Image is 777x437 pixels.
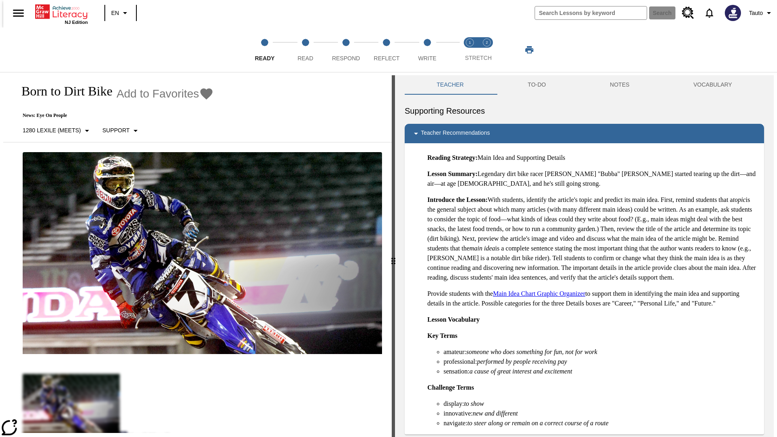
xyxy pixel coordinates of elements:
input: search field [535,6,647,19]
button: Select Lexile, 1280 Lexile (Meets) [19,123,95,138]
button: Write step 5 of 5 [404,28,451,72]
span: Ready [255,55,275,62]
span: Write [418,55,436,62]
button: Open side menu [6,1,30,25]
button: Teacher [405,75,496,95]
span: Add to Favorites [117,87,199,100]
a: Notifications [699,2,720,23]
button: Scaffolds, Support [99,123,144,138]
em: someone who does something for fun, not for work [466,348,597,355]
span: Read [297,55,313,62]
em: new and different [473,410,518,417]
p: Provide students with the to support them in identifying the main idea and supporting details in ... [427,289,758,308]
h1: Born to Dirt Bike [13,84,113,99]
div: activity [395,75,774,437]
li: innovative: [444,409,758,418]
em: main idea [469,245,495,252]
span: Tauto [749,9,763,17]
span: Reflect [374,55,400,62]
span: NJ Edition [65,20,88,25]
em: a cause of great interest and excitement [469,368,572,375]
strong: Key Terms [427,332,457,339]
div: Home [35,3,88,25]
button: Respond step 3 of 5 [323,28,369,72]
strong: Lesson Summary: [427,170,478,177]
a: Main Idea Chart Graphic Organizer [493,290,585,297]
em: to show [464,400,484,407]
text: 1 [469,40,471,45]
button: VOCABULARY [661,75,764,95]
strong: Lesson Vocabulary [427,316,480,323]
button: Stretch Respond step 2 of 2 [475,28,499,72]
button: Reflect step 4 of 5 [363,28,410,72]
button: Profile/Settings [746,6,777,20]
button: Stretch Read step 1 of 2 [458,28,482,72]
p: With students, identify the article's topic and predict its main idea. First, remind students tha... [427,195,758,282]
button: TO-DO [496,75,578,95]
button: Select a new avatar [720,2,746,23]
button: Ready step 1 of 5 [241,28,288,72]
li: amateur: [444,347,758,357]
em: to steer along or remain on a correct course of a route [467,420,609,426]
strong: Challenge Terms [427,384,474,391]
button: Language: EN, Select a language [108,6,134,20]
strong: Reading Strategy: [427,154,478,161]
span: Respond [332,55,360,62]
img: Avatar [725,5,741,21]
li: display: [444,399,758,409]
div: Press Enter or Spacebar and then press right and left arrow keys to move the slider [392,75,395,437]
button: Print [516,42,542,57]
img: Motocross racer James Stewart flies through the air on his dirt bike. [23,152,382,354]
div: Instructional Panel Tabs [405,75,764,95]
em: performed by people receiving pay [477,358,567,365]
button: NOTES [578,75,661,95]
span: STRETCH [465,55,492,61]
p: 1280 Lexile (Meets) [23,126,81,135]
p: Legendary dirt bike racer [PERSON_NAME] "Bubba" [PERSON_NAME] started tearing up the dirt—and air... [427,169,758,189]
text: 2 [486,40,488,45]
a: Resource Center, Will open in new tab [677,2,699,24]
button: Read step 2 of 5 [282,28,329,72]
strong: Introduce the Lesson: [427,196,488,203]
p: Main Idea and Supporting Details [427,153,758,163]
div: reading [3,75,392,433]
li: navigate: [444,418,758,428]
div: Teacher Recommendations [405,124,764,143]
li: professional: [444,357,758,367]
p: Teacher Recommendations [421,129,490,138]
p: Support [102,126,129,135]
span: EN [111,9,119,17]
li: sensation: [444,367,758,376]
button: Add to Favorites - Born to Dirt Bike [117,87,214,101]
h6: Supporting Resources [405,104,764,117]
em: topic [733,196,746,203]
p: News: Eye On People [13,112,214,119]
